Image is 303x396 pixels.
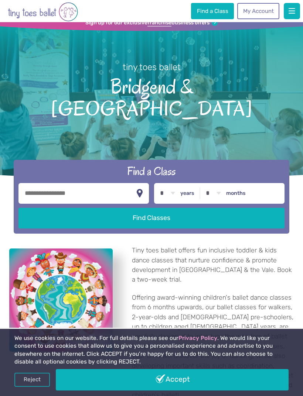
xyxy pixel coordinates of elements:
small: tiny toes ballet [123,62,181,72]
button: Find Classes [18,208,285,228]
label: months [226,190,246,197]
strong: franchise [147,20,171,27]
a: Reject [14,373,50,387]
a: Privacy Policy [178,335,217,341]
p: We use cookies on our website. For full details please see our . We would like your consent to us... [14,334,289,366]
img: tiny toes ballet [8,1,78,22]
span: Bridgend & [GEOGRAPHIC_DATA] [11,73,292,120]
a: Accept [56,369,289,390]
a: Find a Class [191,3,234,19]
h2: Find a Class [18,164,285,179]
p: Tiny toes ballet offers fun inclusive toddler & kids dance classes that nurture confidence & prom... [132,245,294,285]
a: My Account [237,3,279,19]
label: years [180,190,194,197]
a: View full-size image [9,248,113,352]
a: Sign up for our exclusivefranchisebusiness offers [85,20,218,27]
